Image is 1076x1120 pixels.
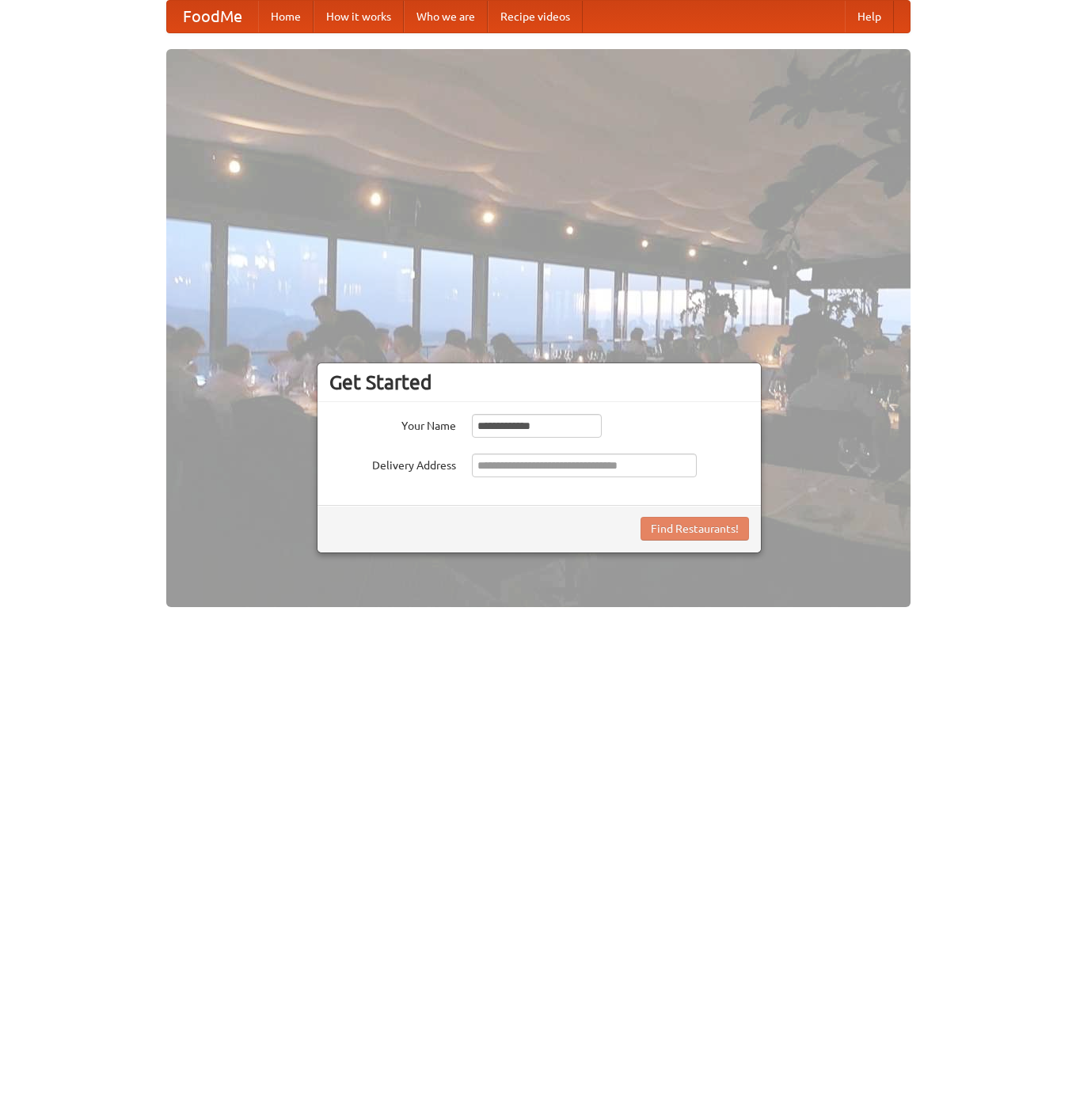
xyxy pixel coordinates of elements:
[404,1,488,32] a: Who we are
[258,1,314,32] a: Home
[641,517,749,541] button: Find Restaurants!
[329,414,456,434] label: Your Name
[488,1,583,32] a: Recipe videos
[845,1,894,32] a: Help
[329,370,749,394] h3: Get Started
[167,1,258,32] a: FoodMe
[329,454,456,473] label: Delivery Address
[314,1,404,32] a: How it works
